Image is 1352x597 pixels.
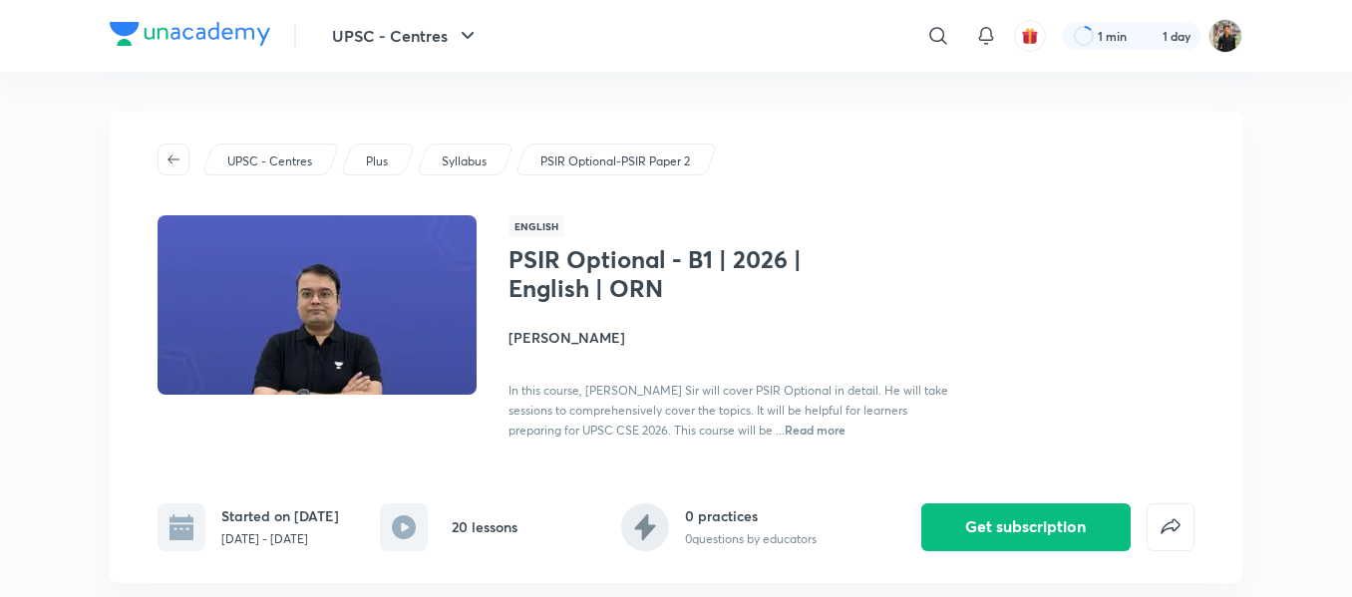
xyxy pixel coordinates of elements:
p: 0 questions by educators [685,530,817,548]
a: Company Logo [110,22,270,51]
img: Company Logo [110,22,270,46]
a: Plus [363,152,392,170]
h6: 20 lessons [452,516,517,537]
img: Thumbnail [155,213,480,397]
img: streak [1139,26,1159,46]
p: [DATE] - [DATE] [221,530,339,548]
img: Yudhishthir [1208,19,1242,53]
span: English [508,215,564,237]
a: UPSC - Centres [224,152,316,170]
button: UPSC - Centres [320,16,492,56]
h6: Started on [DATE] [221,505,339,526]
p: Syllabus [442,152,487,170]
button: Get subscription [921,503,1131,551]
button: avatar [1014,20,1046,52]
h6: 0 practices [685,505,817,526]
img: avatar [1021,27,1039,45]
h1: PSIR Optional - B1 | 2026 | English | ORN [508,245,835,303]
a: Syllabus [439,152,491,170]
span: Read more [785,422,845,438]
a: PSIR Optional-PSIR Paper 2 [537,152,694,170]
p: Plus [366,152,388,170]
p: PSIR Optional-PSIR Paper 2 [540,152,690,170]
span: In this course, [PERSON_NAME] Sir will cover PSIR Optional in detail. He will take sessions to co... [508,383,948,438]
p: UPSC - Centres [227,152,312,170]
button: false [1147,503,1194,551]
h4: [PERSON_NAME] [508,327,955,348]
